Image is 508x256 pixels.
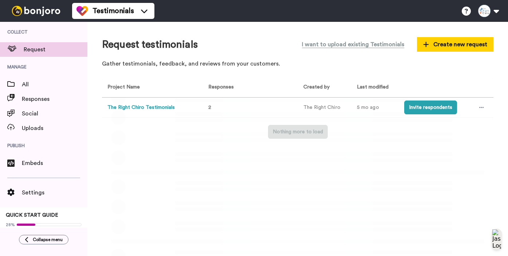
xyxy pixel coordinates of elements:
[76,5,88,17] img: tm-color.svg
[107,104,175,111] button: The Right Chiro Testimonials
[268,125,328,139] button: Nothing more to load
[208,105,211,110] span: 2
[298,78,352,98] th: Created by
[22,95,87,103] span: Responses
[417,37,493,52] button: Create new request
[102,60,493,68] p: Gather testimonials, feedback, and reviews from your customers.
[33,237,63,243] span: Collapse menu
[22,159,87,168] span: Embeds
[9,6,63,16] img: bj-logo-header-white.svg
[92,6,134,16] span: Testimonials
[22,109,87,118] span: Social
[22,188,87,197] span: Settings
[6,222,15,228] span: 28%
[298,98,352,118] td: The Right Chiro
[404,101,457,114] button: Invite respondents
[351,78,399,98] th: Last modified
[351,98,399,118] td: 5 mo ago
[6,213,58,218] span: QUICK START GUIDE
[22,124,87,133] span: Uploads
[102,78,200,98] th: Project Name
[205,84,234,90] span: Responses
[302,40,404,49] span: I want to upload existing Testimonials
[24,45,87,54] span: Request
[102,39,198,50] h1: Request testimonials
[19,235,68,244] button: Collapse menu
[296,36,410,52] button: I want to upload existing Testimonials
[423,40,487,49] span: Create new request
[22,80,87,89] span: All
